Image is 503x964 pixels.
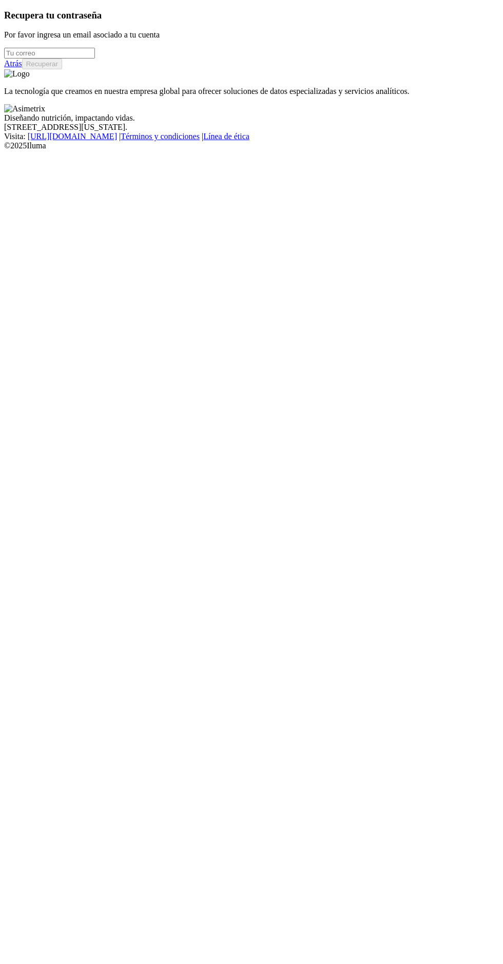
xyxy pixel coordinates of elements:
[4,59,22,68] a: Atrás
[4,69,30,79] img: Logo
[28,132,117,141] a: [URL][DOMAIN_NAME]
[4,104,45,113] img: Asimetrix
[4,30,499,40] p: Por favor ingresa un email asociado a tu cuenta
[4,48,95,59] input: Tu correo
[4,87,499,96] p: La tecnología que creamos en nuestra empresa global para ofrecer soluciones de datos especializad...
[4,113,499,123] div: Diseñando nutrición, impactando vidas.
[4,132,499,141] div: Visita : | |
[4,123,499,132] div: [STREET_ADDRESS][US_STATE].
[121,132,200,141] a: Términos y condiciones
[22,59,62,69] button: Recuperar
[4,141,499,150] div: © 2025 Iluma
[4,10,499,21] h3: Recupera tu contraseña
[203,132,249,141] a: Línea de ética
